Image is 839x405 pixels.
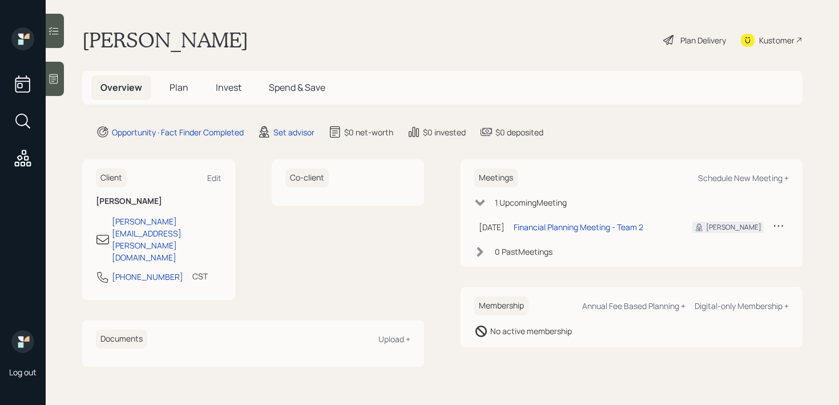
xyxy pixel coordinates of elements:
[495,126,543,138] div: $0 deposited
[112,215,221,263] div: [PERSON_NAME][EMAIL_ADDRESS][PERSON_NAME][DOMAIN_NAME]
[479,221,505,233] div: [DATE]
[9,367,37,378] div: Log out
[495,197,567,208] div: 1 Upcoming Meeting
[100,81,142,94] span: Overview
[378,334,410,344] div: Upload +
[96,330,147,348] h6: Documents
[514,221,643,233] div: Financial Planning Meeting - Team 2
[423,126,466,138] div: $0 invested
[269,81,325,94] span: Spend & Save
[474,169,518,187] h6: Meetings
[207,173,221,183] div: Edit
[96,169,127,187] h6: Client
[706,222,761,232] div: [PERSON_NAME]
[11,330,34,353] img: retirable_logo.png
[285,169,329,187] h6: Co-client
[344,126,393,138] div: $0 net-worth
[695,300,789,311] div: Digital-only Membership +
[680,34,726,46] div: Plan Delivery
[112,126,244,138] div: Opportunity · Fact Finder Completed
[474,296,529,315] h6: Membership
[495,246,552,258] div: 0 Past Meeting s
[82,27,248,53] h1: [PERSON_NAME]
[192,270,208,282] div: CST
[112,271,183,283] div: [PHONE_NUMBER]
[170,81,188,94] span: Plan
[216,81,241,94] span: Invest
[273,126,314,138] div: Set advisor
[698,173,789,183] div: Schedule New Meeting +
[759,34,794,46] div: Kustomer
[490,325,572,337] div: No active membership
[96,197,221,206] h6: [PERSON_NAME]
[582,300,685,311] div: Annual Fee Based Planning +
